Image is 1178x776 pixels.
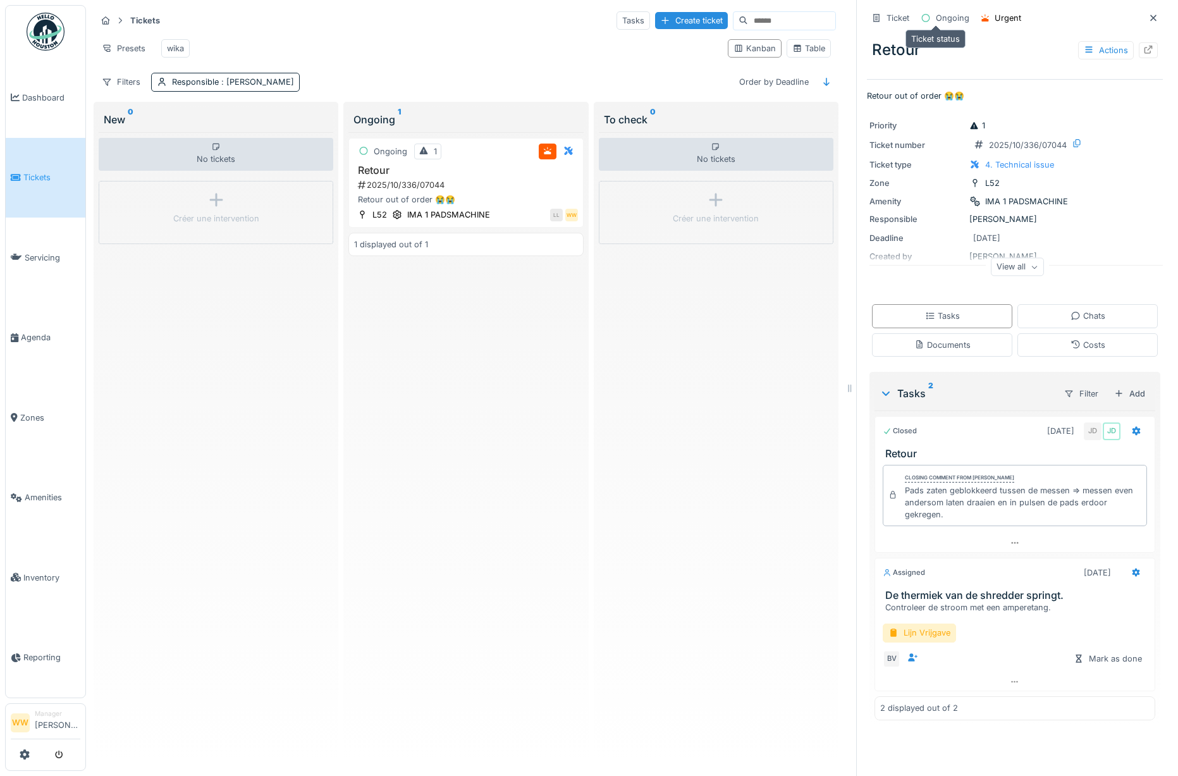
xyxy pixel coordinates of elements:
[354,238,428,250] div: 1 displayed out of 1
[21,331,80,343] span: Agenda
[172,76,294,88] div: Responsible
[883,624,956,642] div: Lijn Vrijgave
[6,218,85,298] a: Servicing
[885,589,1150,601] h3: De thermiek van de shredder springt.
[867,34,1163,66] div: Retour
[1058,385,1104,403] div: Filter
[167,42,184,54] div: wika
[104,112,328,127] div: New
[6,138,85,218] a: Tickets
[883,567,925,578] div: Assigned
[733,42,776,54] div: Kanban
[869,232,964,244] div: Deadline
[25,252,80,264] span: Servicing
[869,177,964,189] div: Zone
[23,572,80,584] span: Inventory
[372,209,387,221] div: L52
[989,139,1067,151] div: 2025/10/336/07044
[6,298,85,378] a: Agenda
[604,112,828,127] div: To check
[565,209,578,221] div: WW
[434,145,437,157] div: 1
[885,448,1150,460] h3: Retour
[936,12,969,24] div: Ongoing
[1084,567,1111,579] div: [DATE]
[35,709,80,736] li: [PERSON_NAME]
[20,412,80,424] span: Zones
[905,30,966,48] div: Ticket status
[928,386,933,401] sup: 2
[23,171,80,183] span: Tickets
[885,601,1150,613] div: Controleer de stroom met een amperetang.
[25,491,80,503] span: Amenities
[905,474,1014,483] div: Closing comment from [PERSON_NAME]
[883,650,900,668] div: BV
[99,138,333,171] div: No tickets
[354,194,577,206] div: Retour out of order 😭😭
[96,73,146,91] div: Filters
[354,164,577,176] h3: Retour
[6,458,85,538] a: Amenities
[219,77,294,87] span: : [PERSON_NAME]
[374,145,407,157] div: Ongoing
[353,112,578,127] div: Ongoing
[1109,385,1150,402] div: Add
[655,12,728,29] div: Create ticket
[867,90,1163,102] p: Retour out of order 😭😭
[22,92,80,104] span: Dashboard
[1078,41,1134,59] div: Actions
[6,378,85,458] a: Zones
[869,159,964,171] div: Ticket type
[905,484,1141,521] div: Pads zaten geblokkeerd tussen de messen => messen even andersom laten draaien en in pulsen de pad...
[1069,650,1147,667] div: Mark as done
[6,618,85,698] a: Reporting
[599,138,833,171] div: No tickets
[880,386,1053,401] div: Tasks
[96,39,151,58] div: Presets
[869,139,964,151] div: Ticket number
[173,212,259,225] div: Créer une intervention
[733,73,814,91] div: Order by Deadline
[1084,422,1101,440] div: JD
[125,15,165,27] strong: Tickets
[673,212,759,225] div: Créer une intervention
[617,11,650,30] div: Tasks
[23,651,80,663] span: Reporting
[995,12,1021,24] div: Urgent
[1047,425,1074,437] div: [DATE]
[6,58,85,138] a: Dashboard
[1071,310,1105,322] div: Chats
[991,258,1044,276] div: View all
[1071,339,1105,351] div: Costs
[11,713,30,732] li: WW
[985,177,1000,189] div: L52
[357,179,577,191] div: 2025/10/336/07044
[11,709,80,739] a: WW Manager[PERSON_NAME]
[407,209,490,221] div: IMA 1 PADSMACHINE
[1103,422,1120,440] div: JD
[925,310,960,322] div: Tasks
[914,339,971,351] div: Documents
[792,42,825,54] div: Table
[27,13,64,51] img: Badge_color-CXgf-gQk.svg
[869,195,964,207] div: Amenity
[550,209,563,221] div: LL
[650,112,656,127] sup: 0
[35,709,80,718] div: Manager
[869,120,964,132] div: Priority
[985,159,1054,171] div: 4. Technical issue
[128,112,133,127] sup: 0
[869,213,964,225] div: Responsible
[880,702,958,714] div: 2 displayed out of 2
[985,195,1068,207] div: IMA 1 PADSMACHINE
[6,538,85,618] a: Inventory
[869,213,1160,225] div: [PERSON_NAME]
[883,426,917,436] div: Closed
[887,12,909,24] div: Ticket
[398,112,401,127] sup: 1
[973,232,1000,244] div: [DATE]
[969,120,985,132] div: 1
